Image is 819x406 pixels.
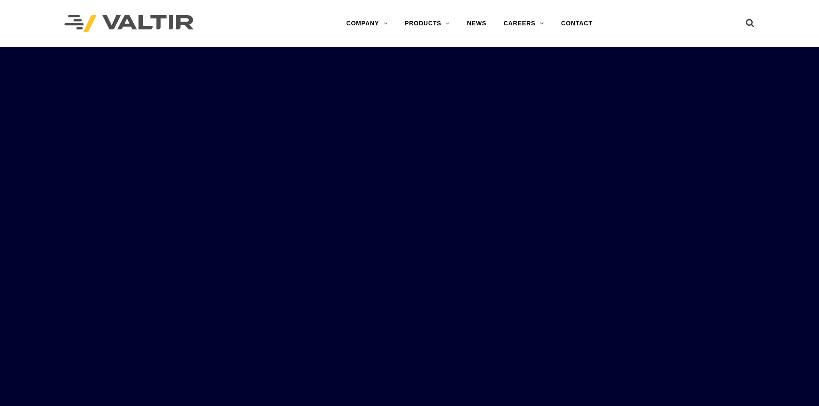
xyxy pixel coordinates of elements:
[337,15,396,32] a: COMPANY
[396,15,458,32] a: PRODUCTS
[458,15,495,32] a: NEWS
[552,15,601,32] a: CONTACT
[495,15,552,32] a: CAREERS
[64,15,193,33] img: Valtir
